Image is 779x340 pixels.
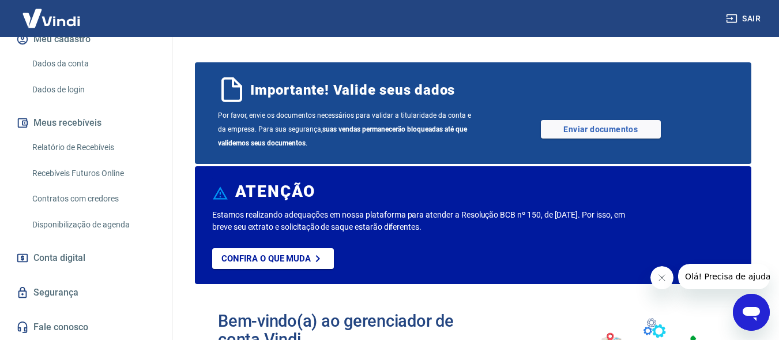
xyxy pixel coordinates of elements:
[212,209,630,233] p: Estamos realizando adequações em nossa plataforma para atender a Resolução BCB nº 150, de [DATE]....
[733,294,770,331] iframe: Botão para abrir a janela de mensagens
[650,266,673,289] iframe: Fechar mensagem
[14,315,159,340] a: Fale conosco
[14,110,159,136] button: Meus recebíveis
[221,253,311,264] p: Confira o que muda
[14,1,89,36] img: Vindi
[28,78,159,102] a: Dados de login
[14,245,159,271] a: Conta digital
[678,264,770,289] iframe: Mensagem da empresa
[212,248,334,269] a: Confira o que muda
[235,186,315,197] h6: ATENÇÃO
[28,162,159,185] a: Recebíveis Futuros Online
[541,120,661,139] a: Enviar documentos
[28,213,159,237] a: Disponibilização de agenda
[33,250,85,266] span: Conta digital
[14,27,159,52] button: Meu cadastro
[250,81,455,99] span: Importante! Valide seus dados
[28,187,159,211] a: Contratos com credores
[14,280,159,305] a: Segurança
[218,125,467,147] b: suas vendas permanecerão bloqueadas até que validemos seus documentos
[28,136,159,159] a: Relatório de Recebíveis
[724,8,765,29] button: Sair
[218,109,473,150] span: Por favor, envie os documentos necessários para validar a titularidade da conta e da empresa. Par...
[7,8,97,17] span: Olá! Precisa de ajuda?
[28,52,159,76] a: Dados da conta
